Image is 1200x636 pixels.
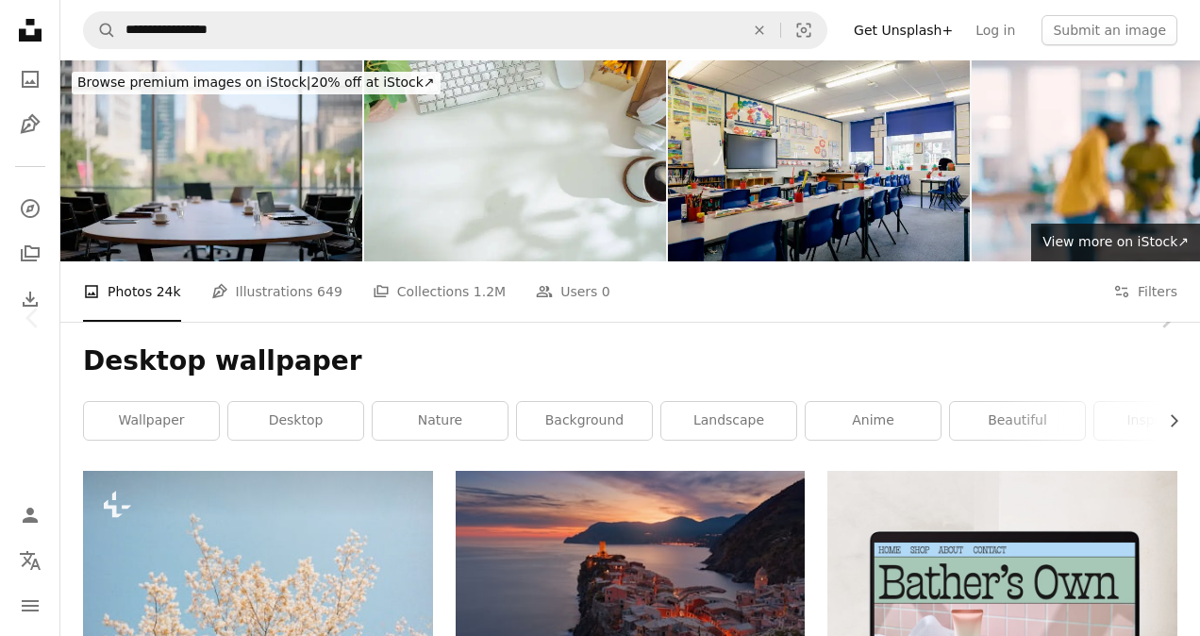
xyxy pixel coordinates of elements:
[77,75,435,90] span: 20% off at iStock ↗
[84,402,219,440] a: wallpaper
[1042,15,1177,45] button: Submit an image
[474,281,506,302] span: 1.2M
[1113,261,1177,322] button: Filters
[602,281,610,302] span: 0
[60,60,452,106] a: Browse premium images on iStock|20% off at iStock↗
[364,60,666,261] img: Top view white office desk with keyboard, coffee cup, headphone and stationery.
[1157,402,1177,440] button: scroll list to the right
[211,261,342,322] a: Illustrations 649
[317,281,342,302] span: 649
[668,60,970,261] img: Empty Classroom
[228,402,363,440] a: desktop
[11,106,49,143] a: Illustrations
[373,261,506,322] a: Collections 1.2M
[739,12,780,48] button: Clear
[950,402,1085,440] a: beautiful
[83,579,433,596] a: a tree with white flowers against a blue sky
[456,579,806,596] a: aerial view of village on mountain cliff during orange sunset
[60,60,362,261] img: Chairs, table and technology in empty boardroom of corporate office for meeting with window view....
[11,190,49,227] a: Explore
[1031,224,1200,261] a: View more on iStock↗
[11,60,49,98] a: Photos
[517,402,652,440] a: background
[964,15,1026,45] a: Log in
[1042,234,1189,249] span: View more on iStock ↗
[842,15,964,45] a: Get Unsplash+
[661,402,796,440] a: landscape
[11,496,49,534] a: Log in / Sign up
[84,12,116,48] button: Search Unsplash
[781,12,826,48] button: Visual search
[806,402,941,440] a: anime
[11,542,49,579] button: Language
[83,344,1177,378] h1: Desktop wallpaper
[77,75,310,90] span: Browse premium images on iStock |
[536,261,610,322] a: Users 0
[373,402,508,440] a: nature
[11,587,49,625] button: Menu
[83,11,827,49] form: Find visuals sitewide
